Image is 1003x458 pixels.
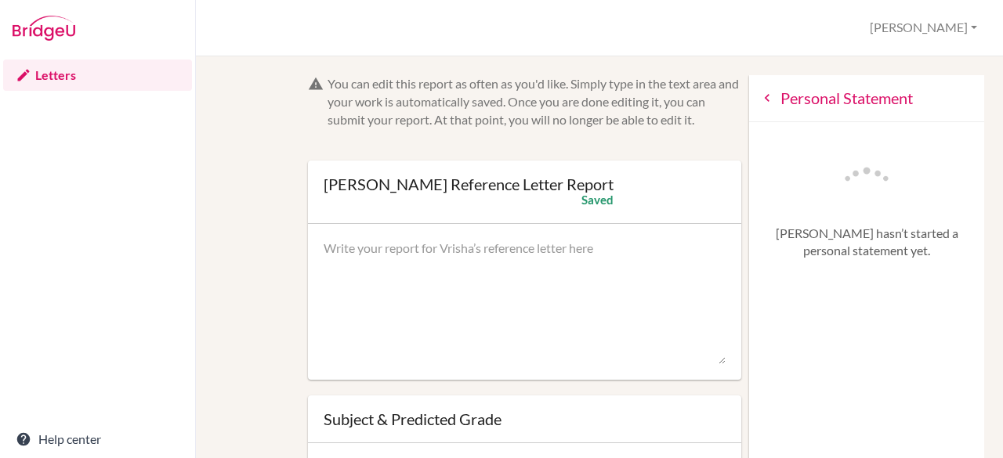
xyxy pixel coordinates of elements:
div: You can edit this report as often as you'd like. Simply type in the text area and your work is au... [328,75,742,129]
button: [PERSON_NAME] [863,13,984,42]
div: Subject & Predicted Grade [324,411,726,427]
a: Personal Statement [749,75,984,122]
a: Help center [3,424,192,455]
div: [PERSON_NAME] Reference Letter Report [324,176,614,192]
img: Bridge-U [13,16,75,41]
img: default-university-logo-42dd438d0b49c2174d4c41c49dcd67eec2da6d16b3a2f6d5de70cc347232e317.png [827,138,906,216]
div: Saved [581,192,614,207]
p: [PERSON_NAME] hasn’t started a personal statement yet. [765,225,969,261]
a: Letters [3,60,192,91]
